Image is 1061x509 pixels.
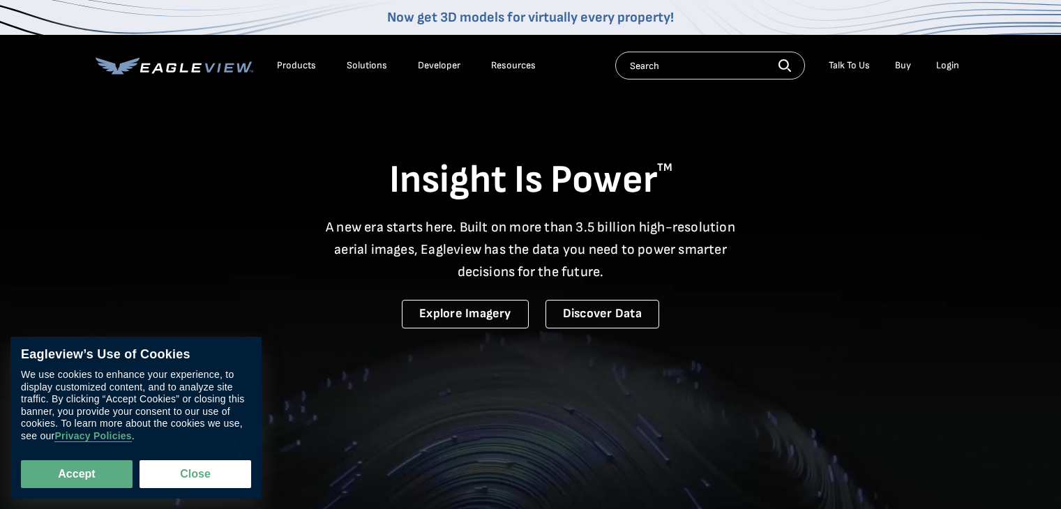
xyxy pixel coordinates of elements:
[387,9,674,26] a: Now get 3D models for virtually every property!
[418,59,460,72] a: Developer
[402,300,529,328] a: Explore Imagery
[936,59,959,72] div: Login
[140,460,251,488] button: Close
[895,59,911,72] a: Buy
[277,59,316,72] div: Products
[21,460,133,488] button: Accept
[657,161,672,174] sup: TM
[347,59,387,72] div: Solutions
[21,347,251,363] div: Eagleview’s Use of Cookies
[615,52,805,79] input: Search
[96,156,966,205] h1: Insight Is Power
[829,59,870,72] div: Talk To Us
[21,370,251,443] div: We use cookies to enhance your experience, to display customized content, and to analyze site tra...
[54,431,131,443] a: Privacy Policies
[545,300,659,328] a: Discover Data
[491,59,536,72] div: Resources
[317,216,744,283] p: A new era starts here. Built on more than 3.5 billion high-resolution aerial images, Eagleview ha...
